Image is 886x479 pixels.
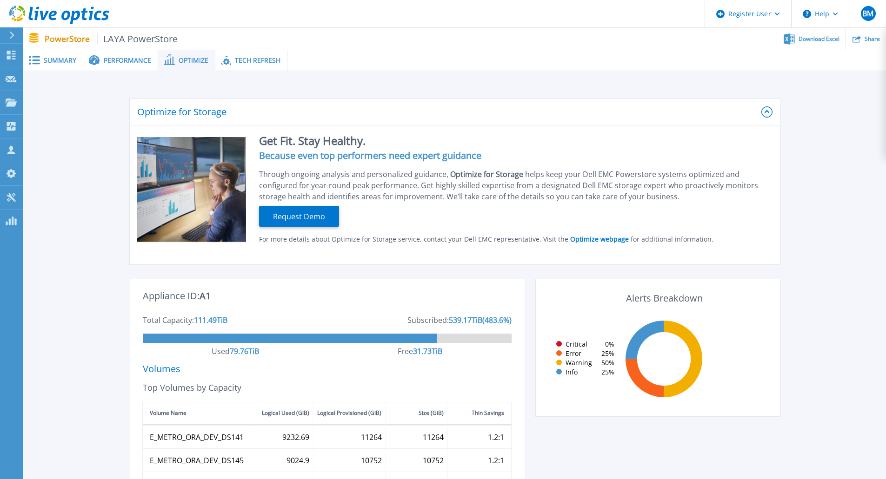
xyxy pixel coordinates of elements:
[150,407,187,419] div: Volume Name
[488,433,504,440] div: 1.2:1
[553,341,587,348] div: Critical
[150,433,244,440] div: E_METRO_ORA_DEV_DS141
[423,433,444,440] div: 11264
[549,285,780,309] div: Alerts Breakdown
[45,33,178,44] p: PowerStore
[568,235,631,243] a: Optimize webpage
[230,348,259,355] div: 79.76 TiB
[601,368,614,376] span: 25 %
[150,456,244,464] div: E_METRO_ORA_DEV_DS145
[259,236,767,243] div: For more details about Optimize for Storage service, contact your Dell EMC representative. Visit ...
[601,350,614,357] span: 25 %
[143,384,512,391] div: Top Volumes by Capacity
[423,456,444,464] div: 10752
[282,433,309,440] div: 9232.69
[44,57,76,64] span: Summary
[407,316,449,324] div: Subscribed:
[259,169,767,202] div: Through ongoing analysis and personalized guidance, helps keep your Dell EMC Powerstore systems o...
[419,407,444,419] div: Size (GiB)
[450,169,525,179] span: Optimize for Storage
[143,292,200,300] div: Appliance ID:
[553,359,592,367] div: Warning
[137,137,246,243] img: Optimize Promo
[398,348,413,355] div: Free
[799,36,839,42] span: Download Excel
[137,107,761,117] h2: Optimize for Storage
[194,316,227,324] div: 111.49 TiB
[360,456,381,464] div: 10752
[413,348,442,355] div: 31.73 TiB
[360,433,381,440] div: 11264
[488,456,504,464] div: 1.2:1
[259,137,767,144] h2: Get Fit. Stay Healthy.
[262,407,309,419] div: Logical Used (GiB)
[553,368,578,376] div: Info
[601,359,614,367] span: 50 %
[269,211,329,222] span: Request Demo
[200,292,211,316] div: A1
[865,36,880,42] span: Share
[605,341,614,348] span: 0 %
[143,365,512,373] div: Volumes
[97,33,178,44] span: LAYA PowerStore
[553,350,581,357] div: Error
[259,152,767,159] h4: Because even top performers need expert guidance
[104,57,151,64] span: Performance
[862,10,873,17] span: BM
[212,348,230,355] div: Used
[143,316,194,324] div: Total Capacity:
[472,407,504,419] div: Thin Savings
[259,206,339,227] button: Request Demo
[449,316,482,324] div: 539.17 TiB
[235,57,280,64] span: Tech Refresh
[482,316,512,324] div: ( 483.6 %)
[317,407,381,419] div: Logical Provisioned (GiB)
[286,456,309,464] div: 9024.9
[179,57,208,64] span: Optimize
